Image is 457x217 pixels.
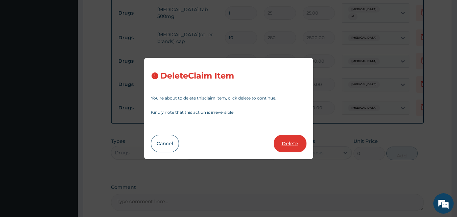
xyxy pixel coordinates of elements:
h3: Delete Claim Item [160,71,234,81]
span: We're online! [39,65,93,134]
img: d_794563401_company_1708531726252_794563401 [13,34,27,51]
textarea: Type your message and hit 'Enter' [3,145,129,169]
p: Kindly note that this action is irreversible [151,110,306,114]
button: Cancel [151,135,179,152]
button: Delete [274,135,306,152]
div: Minimize live chat window [111,3,127,20]
p: You’re about to delete this claim item , click delete to continue. [151,96,306,100]
div: Chat with us now [35,38,114,47]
